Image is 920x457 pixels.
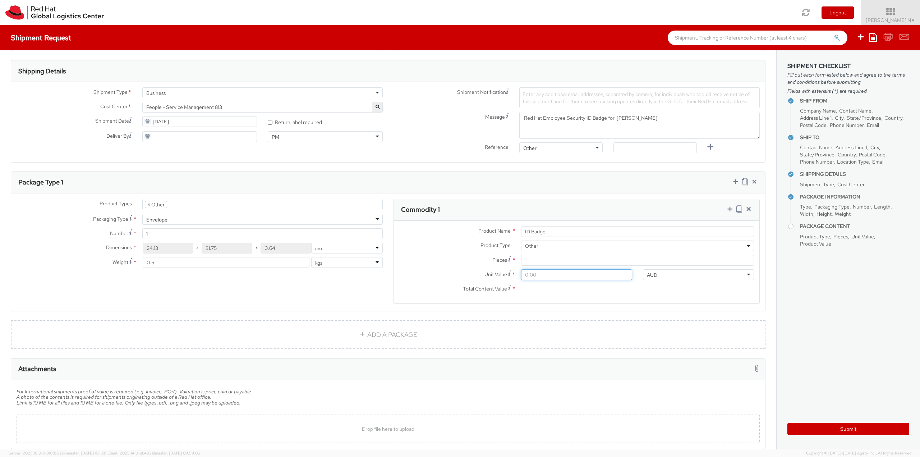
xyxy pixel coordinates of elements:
span: State/Province [800,151,834,158]
div: Envelope [146,216,167,223]
span: master, [DATE] 09:59:06 [155,451,200,456]
h4: Package Information [800,194,909,200]
input: Shipment, Tracking or Reference Number (at least 4 chars) [668,31,847,45]
span: Width [800,211,813,217]
span: Dimensions [106,244,132,251]
span: ▼ [911,18,915,23]
input: Length [143,243,193,253]
span: Copyright © [DATE]-[DATE] Agistix Inc., All Rights Reserved [806,451,911,456]
label: Return label required [268,118,323,126]
span: Shipment Notification [457,88,506,96]
span: Cost Center [100,103,128,111]
span: City [835,115,843,121]
span: Fill out each form listed below and agree to the terms and conditions before submitting [787,71,909,86]
span: Reference [485,144,509,150]
span: Unit Value [851,233,874,240]
span: People - Service Management 813 [142,102,383,113]
h4: Shipment Request [11,34,71,42]
span: Product Value [800,241,831,247]
span: Product Name [478,228,511,234]
span: Other [525,243,750,249]
span: Cost Center [837,181,865,188]
span: [PERSON_NAME] N [866,17,915,23]
input: 0.00 [521,269,632,280]
h3: Commodity 1 [401,206,440,213]
span: Location Type [837,159,869,165]
h3: Shipping Details [18,68,66,75]
div: PM [272,133,279,141]
span: Shipment Type [93,88,128,97]
span: Packaging Type [814,204,850,210]
span: State/Province [847,115,881,121]
span: Unit Value [484,271,507,278]
span: Fields with asterisks (*) are required [787,87,909,95]
button: Logout [822,6,854,19]
span: Postal Code [859,151,885,158]
input: Width [202,243,252,253]
span: Drop file here to upload [362,426,414,432]
span: Deliver By [106,132,129,140]
span: Type [800,204,811,210]
h4: Package Content [800,224,909,229]
span: X [193,243,202,253]
span: Height [816,211,832,217]
span: Contact Name [839,108,871,114]
span: Message [485,114,505,120]
div: AUD [647,271,657,279]
img: rh-logistics-00dfa346123c4ec078e1.svg [5,5,104,20]
span: People - Service Management 813 [146,104,379,110]
span: Phone Number [830,122,864,128]
span: Address Line 1 [800,115,832,121]
span: Weight [835,211,851,217]
h3: Attachments [18,365,56,373]
span: Number [110,230,128,237]
span: Length [874,204,891,210]
span: Shipment Type [800,181,834,188]
a: ADD A PACKAGE [11,320,765,349]
span: Country [838,151,856,158]
span: Enter any additional email addresses, separated by comma, for individuals who should receive noti... [523,91,750,105]
span: Company Name [800,108,836,114]
span: Server: 2025.16.0-91816dc9296 [9,451,106,456]
span: Country [884,115,902,121]
h4: Ship From [800,98,909,104]
input: Return label required [268,120,272,125]
span: Shipment Date [95,117,129,125]
h3: Shipment Checklist [787,63,909,69]
h4: Shipping Details [800,172,909,177]
h3: Package Type 1 [18,179,63,186]
span: Contact Name [800,144,832,151]
span: Pieces [492,257,507,263]
span: Product Type [480,242,511,248]
span: Number [853,204,871,210]
span: × [147,201,150,208]
li: Other [145,201,167,208]
span: Product Type [800,233,830,240]
span: Email [872,159,884,165]
span: Packaging Type [93,216,128,222]
span: Postal Code [800,122,827,128]
span: Pieces [833,233,848,240]
span: master, [DATE] 11:11:28 [67,451,106,456]
h4: Ship To [800,135,909,140]
span: City [870,144,879,151]
span: Other [521,241,754,251]
span: Product Types [100,200,132,207]
input: Height [261,243,311,253]
h5: For International shipments proof of value is required (e.g. Invoice, PO#). Valuation is price pa... [17,389,760,411]
span: X [252,243,261,253]
span: Address Line 1 [836,144,867,151]
span: Weight [112,259,128,265]
span: Total Content Value [463,285,507,292]
span: Email [867,122,879,128]
span: Phone Number [800,159,834,165]
div: Other [523,145,537,152]
span: Client: 2025.14.0-db4321d [107,451,200,456]
button: Submit [787,423,909,435]
div: Business [146,90,166,97]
